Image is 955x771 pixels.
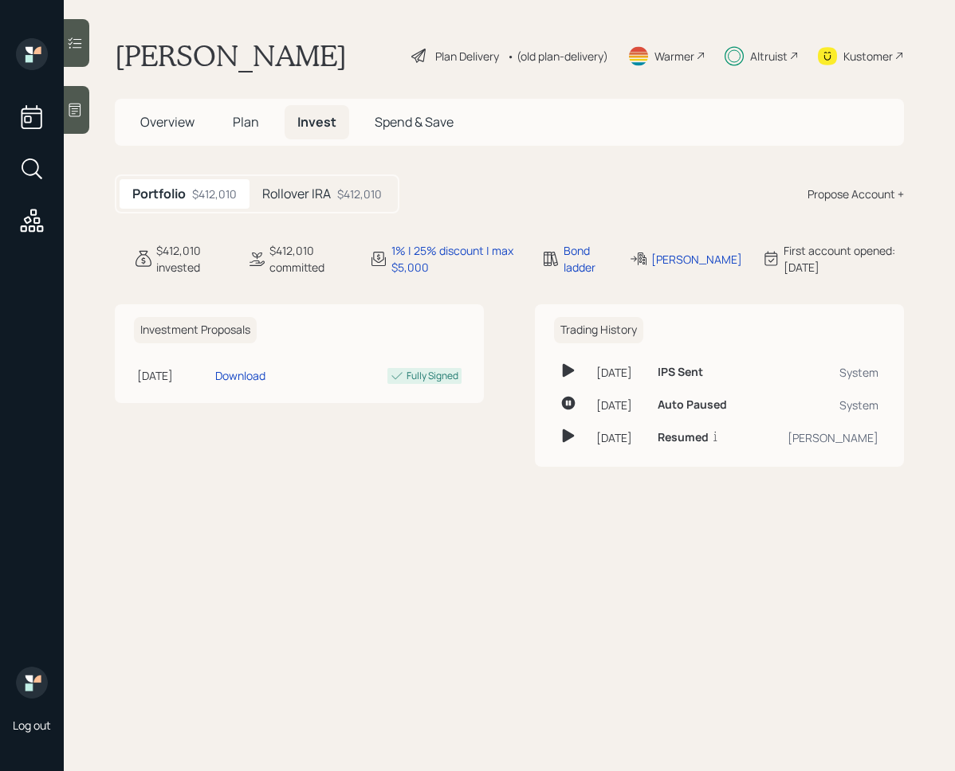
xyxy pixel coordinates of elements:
h6: Investment Proposals [134,317,257,343]
span: Spend & Save [375,113,454,131]
div: $412,010 invested [156,242,228,276]
h1: [PERSON_NAME] [115,38,347,73]
div: [DATE] [137,367,209,384]
div: $412,010 [337,186,382,202]
img: retirable_logo.png [16,667,48,699]
div: [DATE] [596,429,645,446]
div: First account opened: [DATE] [784,242,904,276]
h6: Auto Paused [658,398,727,412]
div: Download [215,367,265,384]
div: $412,010 [192,186,237,202]
div: System [760,364,878,381]
div: Fully Signed [407,369,458,383]
div: Kustomer [843,48,893,65]
div: 1% | 25% discount | max $5,000 [391,242,522,276]
div: [PERSON_NAME] [651,251,742,268]
span: Invest [297,113,336,131]
h5: Portfolio [132,186,186,202]
div: • (old plan-delivery) [507,48,608,65]
div: $412,010 committed [269,242,350,276]
div: Bond ladder [564,242,610,276]
div: [DATE] [596,397,645,413]
h6: Trading History [554,317,643,343]
div: Altruist [750,48,788,65]
h6: IPS Sent [658,366,703,379]
div: Propose Account + [808,186,904,202]
div: [DATE] [596,364,645,381]
span: Overview [140,113,195,131]
h5: Rollover IRA [262,186,331,202]
div: [PERSON_NAME] [760,429,878,446]
div: Log out [13,718,51,733]
div: Warmer [654,48,694,65]
div: Plan Delivery [435,48,499,65]
span: Plan [233,113,259,131]
h6: Resumed [658,431,709,444]
div: System [760,397,878,413]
